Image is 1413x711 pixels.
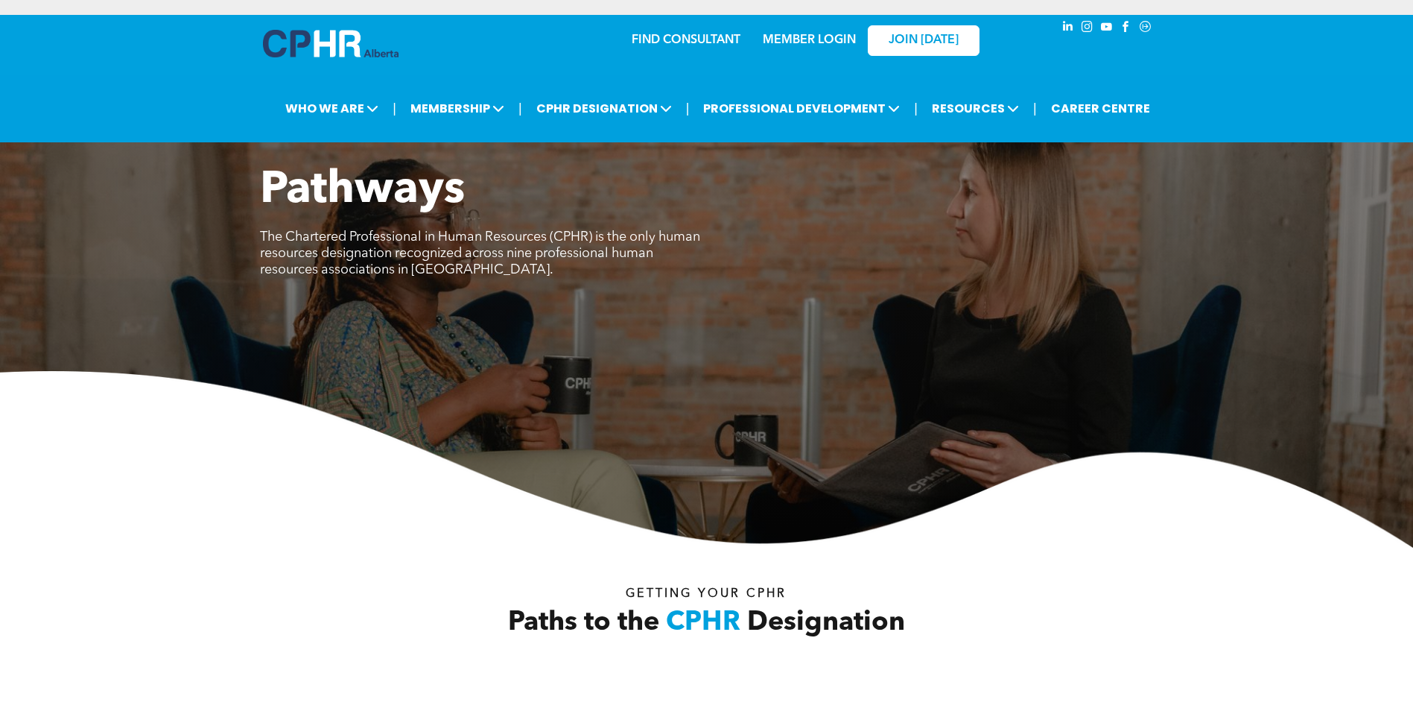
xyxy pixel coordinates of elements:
[263,30,399,57] img: A blue and white logo for cp alberta
[1118,19,1134,39] a: facebook
[1079,19,1096,39] a: instagram
[1099,19,1115,39] a: youtube
[1060,19,1076,39] a: linkedin
[747,610,905,636] span: Designation
[666,610,740,636] span: CPHR
[686,93,690,124] li: |
[281,95,383,122] span: WHO WE ARE
[518,93,522,124] li: |
[532,95,676,122] span: CPHR DESIGNATION
[393,93,396,124] li: |
[1137,19,1154,39] a: Social network
[868,25,979,56] a: JOIN [DATE]
[406,95,509,122] span: MEMBERSHIP
[1033,93,1037,124] li: |
[260,168,465,213] span: Pathways
[763,34,856,46] a: MEMBER LOGIN
[914,93,918,124] li: |
[260,230,700,276] span: The Chartered Professional in Human Resources (CPHR) is the only human resources designation reco...
[626,588,787,600] span: Getting your Cphr
[889,34,959,48] span: JOIN [DATE]
[1047,95,1155,122] a: CAREER CENTRE
[699,95,904,122] span: PROFESSIONAL DEVELOPMENT
[632,34,740,46] a: FIND CONSULTANT
[508,610,659,636] span: Paths to the
[927,95,1023,122] span: RESOURCES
